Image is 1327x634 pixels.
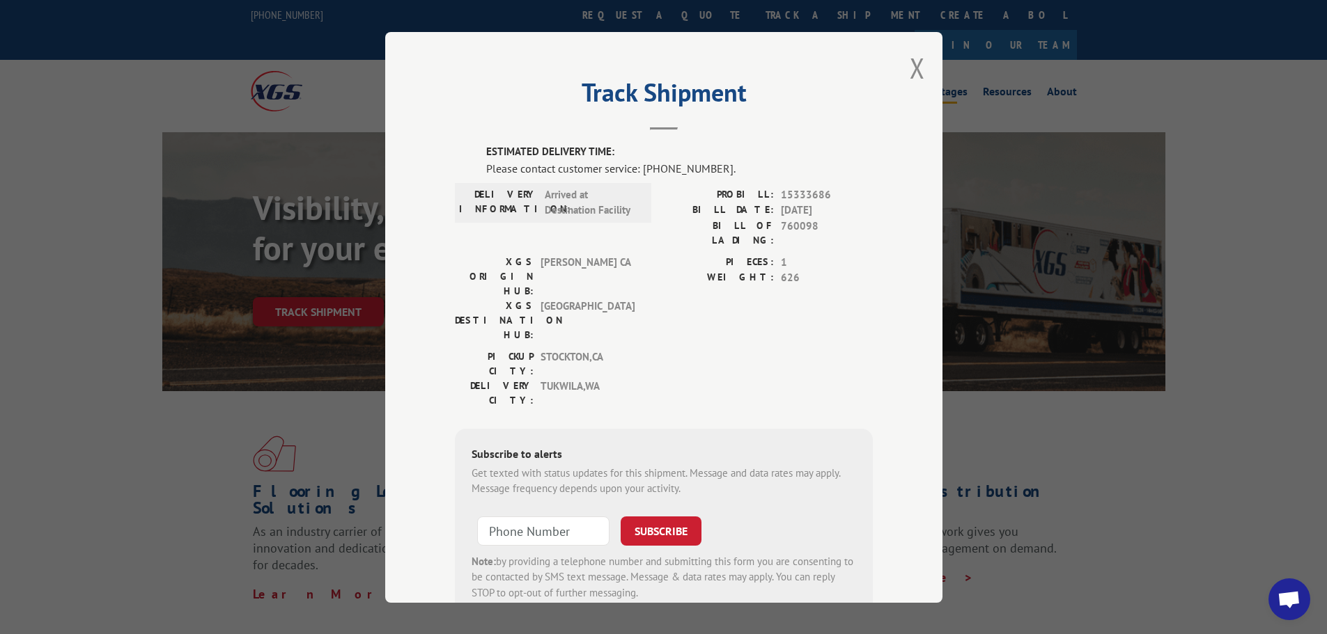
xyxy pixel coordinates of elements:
div: by providing a telephone number and submitting this form you are consenting to be contacted by SM... [472,553,856,601]
span: Arrived at Destination Facility [545,187,639,218]
label: XGS DESTINATION HUB: [455,298,534,342]
div: Please contact customer service: [PHONE_NUMBER]. [486,159,873,176]
label: ESTIMATED DELIVERY TIME: [486,144,873,160]
label: PIECES: [664,254,774,270]
button: Close modal [910,49,925,86]
label: DELIVERY CITY: [455,378,534,407]
div: Subscribe to alerts [472,445,856,465]
span: 626 [781,270,873,286]
span: 1 [781,254,873,270]
a: Open chat [1268,578,1310,620]
span: [PERSON_NAME] CA [541,254,635,298]
span: [GEOGRAPHIC_DATA] [541,298,635,342]
label: BILL DATE: [664,203,774,219]
div: Get texted with status updates for this shipment. Message and data rates may apply. Message frequ... [472,465,856,496]
label: PROBILL: [664,187,774,203]
label: BILL OF LADING: [664,218,774,247]
span: 760098 [781,218,873,247]
label: DELIVERY INFORMATION: [459,187,538,218]
span: 15333686 [781,187,873,203]
span: [DATE] [781,203,873,219]
span: STOCKTON , CA [541,349,635,378]
strong: Note: [472,554,496,567]
button: SUBSCRIBE [621,516,701,545]
label: XGS ORIGIN HUB: [455,254,534,298]
label: PICKUP CITY: [455,349,534,378]
label: WEIGHT: [664,270,774,286]
h2: Track Shipment [455,83,873,109]
span: TUKWILA , WA [541,378,635,407]
input: Phone Number [477,516,610,545]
